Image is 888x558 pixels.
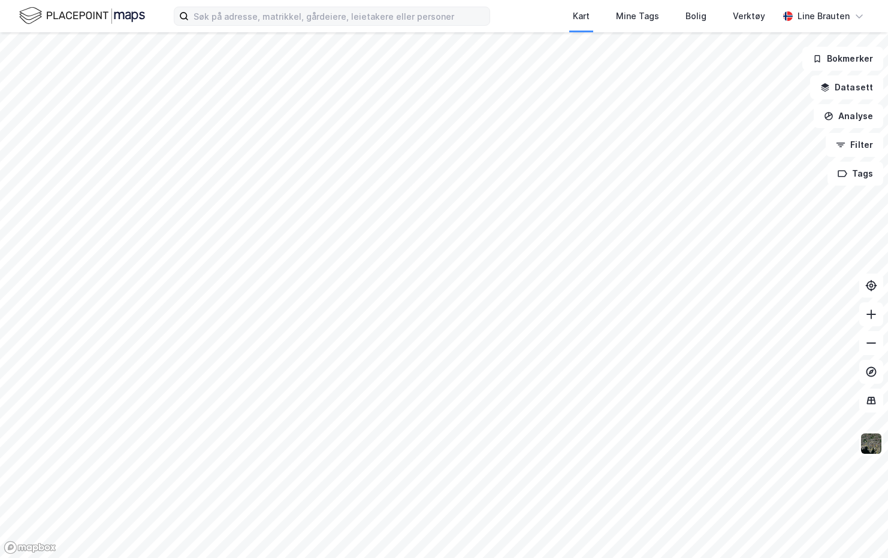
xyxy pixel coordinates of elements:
img: logo.f888ab2527a4732fd821a326f86c7f29.svg [19,5,145,26]
button: Filter [826,133,883,157]
button: Bokmerker [802,47,883,71]
img: 9k= [860,432,883,455]
button: Datasett [810,75,883,99]
div: Line Brauten [798,9,850,23]
div: Kontrollprogram for chat [828,501,888,558]
input: Søk på adresse, matrikkel, gårdeiere, leietakere eller personer [189,7,490,25]
a: Mapbox homepage [4,541,56,554]
div: Verktøy [733,9,765,23]
button: Analyse [814,104,883,128]
div: Kart [573,9,590,23]
button: Tags [827,162,883,186]
iframe: Chat Widget [828,501,888,558]
div: Bolig [685,9,706,23]
div: Mine Tags [616,9,659,23]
